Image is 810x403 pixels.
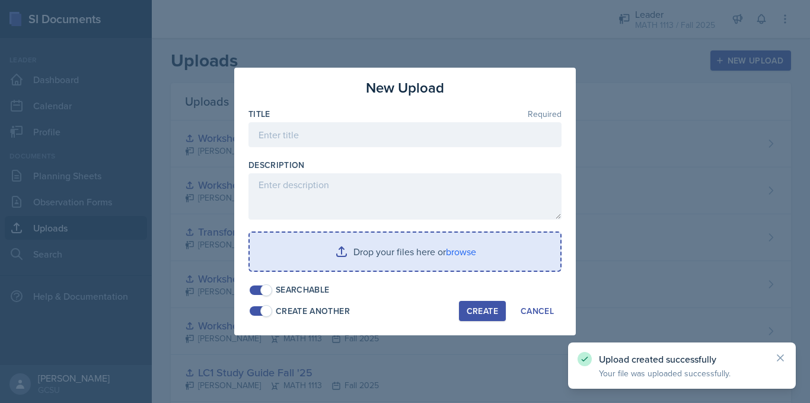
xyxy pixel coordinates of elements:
[366,77,444,99] h3: New Upload
[248,122,562,147] input: Enter title
[248,108,270,120] label: Title
[599,367,765,379] p: Your file was uploaded successfully.
[521,306,554,316] div: Cancel
[276,284,330,296] div: Searchable
[528,110,562,118] span: Required
[459,301,506,321] button: Create
[513,301,562,321] button: Cancel
[248,159,305,171] label: Description
[467,306,498,316] div: Create
[599,353,765,365] p: Upload created successfully
[276,305,350,318] div: Create Another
